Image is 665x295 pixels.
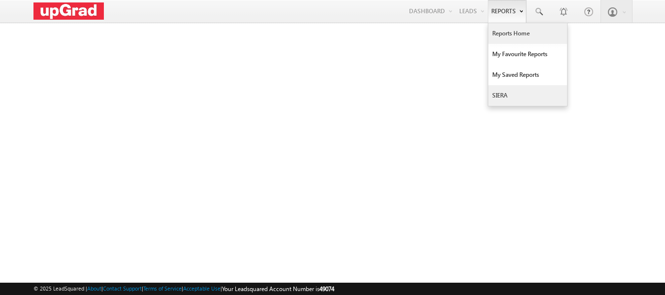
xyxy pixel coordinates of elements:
a: Reports Home [488,23,567,44]
a: Terms of Service [143,285,182,292]
a: Acceptable Use [183,285,221,292]
a: My Saved Reports [488,65,567,85]
a: My Favourite Reports [488,44,567,65]
img: Custom Logo [33,2,104,20]
a: Contact Support [103,285,142,292]
a: SIERA [488,85,567,106]
span: © 2025 LeadSquared | | | | | [33,284,334,294]
span: 49074 [319,285,334,293]
a: About [87,285,101,292]
span: Your Leadsquared Account Number is [222,285,334,293]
